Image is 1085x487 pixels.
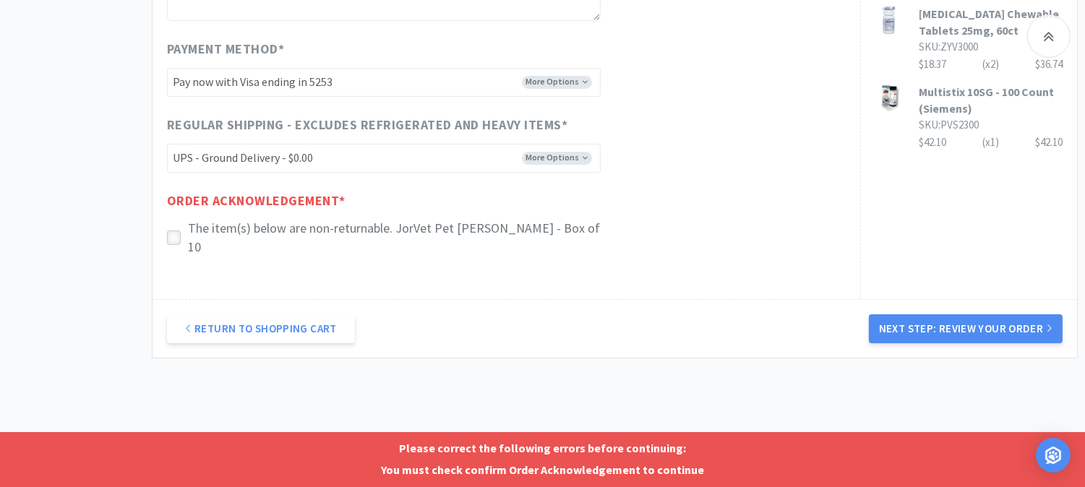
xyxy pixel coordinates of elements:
[167,115,568,136] span: Regular Shipping - excludes refrigerated and heavy items *
[919,6,1063,38] h3: [MEDICAL_DATA] Chewable Tablets 25mg, 60ct
[982,134,999,151] div: (x 1 )
[188,219,601,255] p: The item(s) below are non-returnable. JorVet Pet [PERSON_NAME] - Box of 10
[919,134,1063,151] div: $42.10
[167,314,355,343] a: Return to Shopping Cart
[919,40,978,53] span: SKU: ZYV3000
[875,84,904,113] img: 54a0956f4aaf493980f865f55825a115_159059.png
[1036,438,1071,473] div: Open Intercom Messenger
[167,191,346,212] span: Order Acknowledgement *
[869,314,1063,343] button: Next Step: Review Your Order
[399,441,686,455] strong: Please correct the following errors before continuing:
[875,6,904,35] img: c5109ca936c142cba88e21349092de7e_706059.png
[919,56,1063,73] div: $18.37
[919,84,1063,116] h3: Multistix 10SG - 100 Count (Siemens)
[4,461,1081,480] p: You must check confirm Order Acknowledgement to continue
[1035,56,1063,73] div: $36.74
[1035,134,1063,151] div: $42.10
[982,56,999,73] div: (x 2 )
[167,39,285,60] span: Payment Method *
[919,118,979,132] span: SKU: PVS2300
